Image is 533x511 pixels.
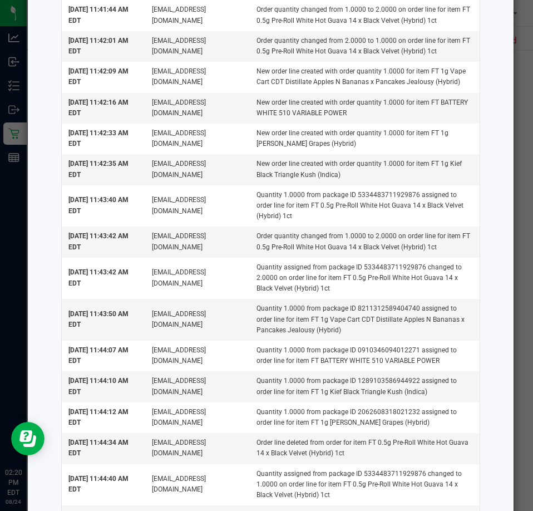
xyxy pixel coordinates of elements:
td: [EMAIL_ADDRESS][DOMAIN_NAME] [145,299,250,341]
span: [DATE] 11:43:42 AM EDT [68,232,129,250]
td: [EMAIL_ADDRESS][DOMAIN_NAME] [145,433,250,464]
span: [DATE] 11:44:07 AM EDT [68,346,129,365]
span: [DATE] 11:44:10 AM EDT [68,377,129,395]
td: [EMAIL_ADDRESS][DOMAIN_NAME] [145,371,250,402]
td: Quantity 1.0000 from package ID 2062608318021232 assigned to order line for item FT 1g [PERSON_NA... [250,402,480,433]
td: [EMAIL_ADDRESS][DOMAIN_NAME] [145,227,250,257]
td: [EMAIL_ADDRESS][DOMAIN_NAME] [145,341,250,371]
td: [EMAIL_ADDRESS][DOMAIN_NAME] [145,402,250,433]
span: [DATE] 11:44:34 AM EDT [68,439,129,457]
td: New order line created with order quantity 1.0000 for item FT 1g [PERSON_NAME] Grapes (Hybrid) [250,124,480,154]
td: [EMAIL_ADDRESS][DOMAIN_NAME] [145,124,250,154]
td: [EMAIL_ADDRESS][DOMAIN_NAME] [145,62,250,92]
span: [DATE] 11:44:40 AM EDT [68,475,129,493]
td: Quantity assigned from package ID 5334483711929876 changed to 1.0000 on order line for item FT 0.... [250,464,480,506]
td: Quantity 1.0000 from package ID 5334483711929876 assigned to order line for item FT 0.5g Pre-Roll... [250,185,480,227]
span: [DATE] 11:43:42 AM EDT [68,268,129,287]
td: [EMAIL_ADDRESS][DOMAIN_NAME] [145,464,250,506]
td: Order quantity changed from 2.0000 to 1.0000 on order line for item FT 0.5g Pre-Roll White Hot Gu... [250,31,480,62]
td: Quantity 1.0000 from package ID 1289103586944922 assigned to order line for item FT 1g Kief Black... [250,371,480,402]
td: New order line created with order quantity 1.0000 for item FT 1g Kief Black Triangle Kush (Indica) [250,154,480,185]
td: Order quantity changed from 1.0000 to 2.0000 on order line for item FT 0.5g Pre-Roll White Hot Gu... [250,227,480,257]
span: [DATE] 11:41:44 AM EDT [68,6,129,24]
span: [DATE] 11:42:35 AM EDT [68,160,129,178]
td: [EMAIL_ADDRESS][DOMAIN_NAME] [145,31,250,62]
td: New order line created with order quantity 1.0000 for item FT BATTERY WHITE 510 VARIABLE POWER [250,93,480,124]
span: [DATE] 11:44:12 AM EDT [68,408,129,426]
td: Quantity 1.0000 from package ID 8211312589404740 assigned to order line for item FT 1g Vape Cart ... [250,299,480,341]
span: [DATE] 11:42:16 AM EDT [68,99,129,117]
td: Quantity 1.0000 from package ID 0910346094012271 assigned to order line for item FT BATTERY WHITE... [250,341,480,371]
span: [DATE] 11:43:40 AM EDT [68,196,129,214]
span: [DATE] 11:42:01 AM EDT [68,37,129,55]
td: [EMAIL_ADDRESS][DOMAIN_NAME] [145,93,250,124]
span: [DATE] 11:43:50 AM EDT [68,310,129,328]
td: [EMAIL_ADDRESS][DOMAIN_NAME] [145,185,250,227]
td: [EMAIL_ADDRESS][DOMAIN_NAME] [145,154,250,185]
td: Order line deleted from order for item FT 0.5g Pre-Roll White Hot Guava 14 x Black Velvet (Hybrid... [250,433,480,464]
span: [DATE] 11:42:09 AM EDT [68,67,129,86]
td: Quantity assigned from package ID 5334483711929876 changed to 2.0000 on order line for item FT 0.... [250,258,480,299]
iframe: Resource center [11,422,45,455]
span: [DATE] 11:42:33 AM EDT [68,129,129,148]
td: New order line created with order quantity 1.0000 for item FT 1g Vape Cart CDT Distillate Apples ... [250,62,480,92]
td: [EMAIL_ADDRESS][DOMAIN_NAME] [145,258,250,299]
